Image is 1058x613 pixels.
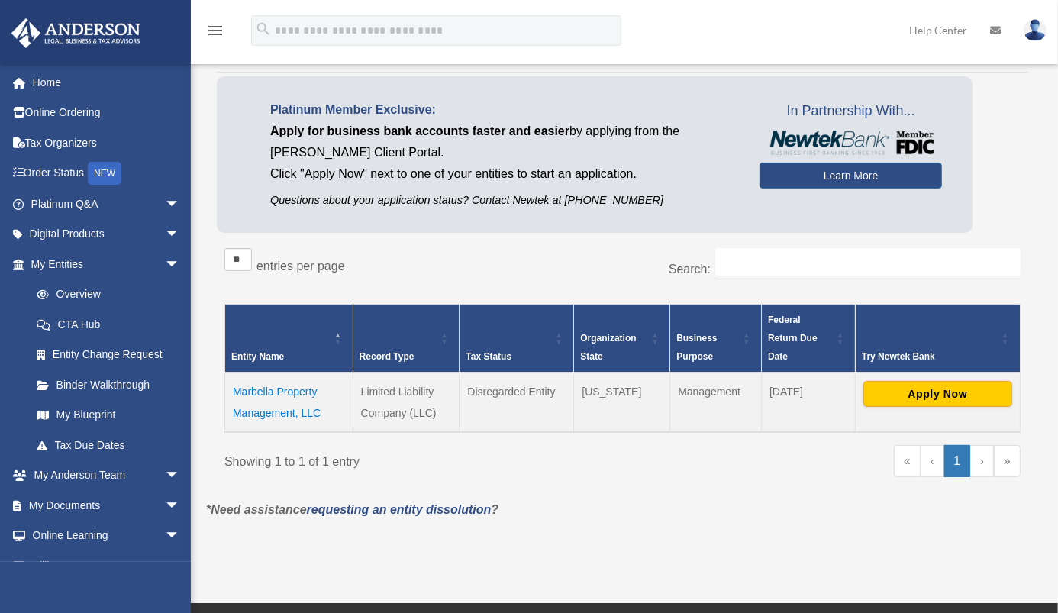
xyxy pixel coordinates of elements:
span: Business Purpose [676,333,717,362]
a: My Blueprint [21,400,195,431]
span: In Partnership With... [760,99,942,124]
a: Tax Due Dates [21,430,195,460]
i: menu [206,21,224,40]
td: Management [670,373,762,432]
span: arrow_drop_down [165,219,195,250]
a: Overview [21,279,188,310]
a: Entity Change Request [21,340,195,370]
td: Marbella Property Management, LLC [225,373,353,432]
label: entries per page [256,260,345,273]
td: [US_STATE] [574,373,670,432]
a: CTA Hub [21,309,195,340]
button: Apply Now [863,381,1012,407]
label: Search: [669,263,711,276]
img: Anderson Advisors Platinum Portal [7,18,145,48]
a: My Entitiesarrow_drop_down [11,249,195,279]
td: Disregarded Entity [460,373,574,432]
span: arrow_drop_down [165,249,195,280]
div: NEW [88,162,121,185]
a: My Anderson Teamarrow_drop_down [11,460,203,491]
a: Digital Productsarrow_drop_down [11,219,203,250]
span: Federal Return Due Date [768,315,818,362]
a: Next [970,445,994,477]
a: menu [206,27,224,40]
div: Showing 1 to 1 of 1 entry [224,445,611,473]
th: Business Purpose: Activate to sort [670,305,762,373]
a: Online Learningarrow_drop_down [11,521,203,551]
th: Record Type: Activate to sort [353,305,460,373]
i: search [255,21,272,37]
div: Try Newtek Bank [862,347,997,366]
span: Entity Name [231,351,284,362]
span: arrow_drop_down [165,521,195,552]
a: My Documentsarrow_drop_down [11,490,203,521]
th: Try Newtek Bank : Activate to sort [855,305,1020,373]
span: Record Type [360,351,414,362]
a: First [894,445,921,477]
td: Limited Liability Company (LLC) [353,373,460,432]
th: Federal Return Due Date: Activate to sort [762,305,856,373]
a: requesting an entity dissolution [307,503,492,516]
span: Apply for business bank accounts faster and easier [270,124,569,137]
span: arrow_drop_down [165,550,195,582]
img: User Pic [1024,19,1047,41]
th: Tax Status: Activate to sort [460,305,574,373]
a: 1 [944,445,971,477]
span: Tax Status [466,351,511,362]
td: [DATE] [762,373,856,432]
th: Organization State: Activate to sort [574,305,670,373]
p: Questions about your application status? Contact Newtek at [PHONE_NUMBER] [270,191,737,210]
a: Tax Organizers [11,127,203,158]
a: Previous [921,445,944,477]
span: Organization State [580,333,636,362]
span: arrow_drop_down [165,460,195,492]
a: Order StatusNEW [11,158,203,189]
span: arrow_drop_down [165,490,195,521]
span: arrow_drop_down [165,189,195,220]
em: *Need assistance ? [206,503,498,516]
a: Last [994,445,1021,477]
a: Online Ordering [11,98,203,128]
a: Platinum Q&Aarrow_drop_down [11,189,203,219]
p: by applying from the [PERSON_NAME] Client Portal. [270,121,737,163]
p: Click "Apply Now" next to one of your entities to start an application. [270,163,737,185]
a: Billingarrow_drop_down [11,550,203,581]
p: Platinum Member Exclusive: [270,99,737,121]
th: Entity Name: Activate to invert sorting [225,305,353,373]
a: Learn More [760,163,942,189]
a: Home [11,67,203,98]
img: NewtekBankLogoSM.png [767,131,934,155]
a: Binder Walkthrough [21,369,195,400]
